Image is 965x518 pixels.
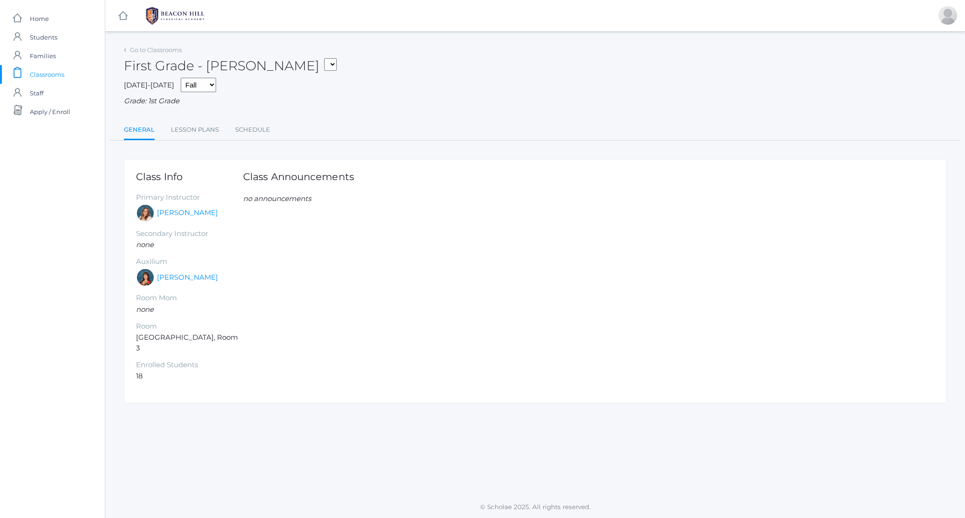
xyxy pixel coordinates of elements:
[30,28,57,47] span: Students
[136,268,155,287] div: Heather Wallock
[130,46,182,54] a: Go to Classrooms
[157,272,218,283] a: [PERSON_NAME]
[171,121,219,139] a: Lesson Plans
[136,240,154,249] em: none
[124,96,946,107] div: Grade: 1st Grade
[30,9,49,28] span: Home
[136,194,243,202] h5: Primary Instructor
[136,171,243,382] div: [GEOGRAPHIC_DATA], Room 3
[243,194,311,203] em: no announcements
[136,294,243,302] h5: Room Mom
[30,102,70,121] span: Apply / Enroll
[124,81,174,89] span: [DATE]-[DATE]
[124,121,155,141] a: General
[124,59,337,73] h2: First Grade - [PERSON_NAME]
[136,230,243,238] h5: Secondary Instructor
[136,258,243,266] h5: Auxilium
[235,121,270,139] a: Schedule
[243,171,354,182] h1: Class Announcements
[136,323,243,330] h5: Room
[136,204,155,222] div: Liv Barber
[157,208,218,218] a: [PERSON_NAME]
[105,502,965,511] p: © Scholae 2025. All rights reserved.
[140,4,210,27] img: BHCALogos-05-308ed15e86a5a0abce9b8dd61676a3503ac9727e845dece92d48e8588c001991.png
[30,47,56,65] span: Families
[30,65,64,84] span: Classrooms
[136,361,243,369] h5: Enrolled Students
[30,84,43,102] span: Staff
[938,6,957,25] div: Katelyn Doss
[136,305,154,314] em: none
[136,371,243,382] li: 18
[136,171,243,182] h1: Class Info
